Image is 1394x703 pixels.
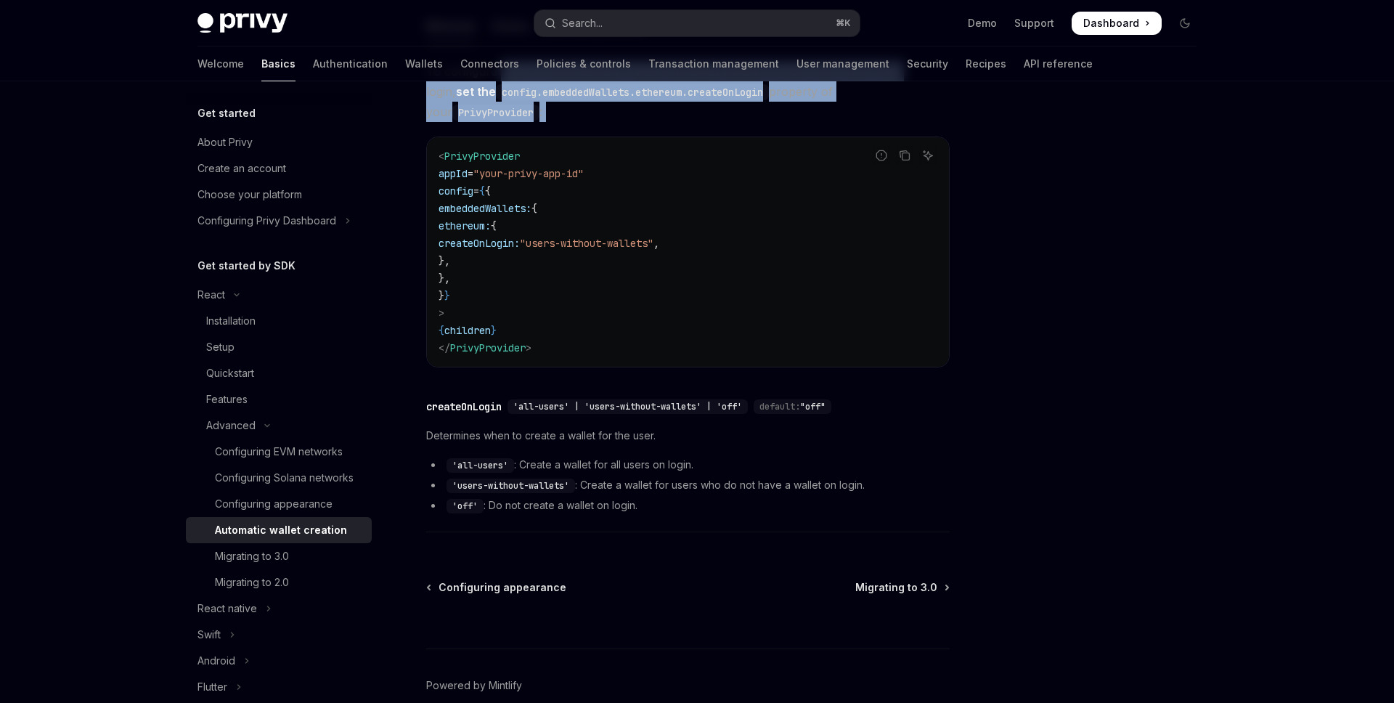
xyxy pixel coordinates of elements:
[426,61,950,122] span: To configure Privy to automatically create embedded wallets for your user when they login, proper...
[186,386,372,413] a: Features
[186,208,372,234] button: Toggle Configuring Privy Dashboard section
[426,476,950,494] li: : Create a wallet for users who do not have a wallet on login.
[215,521,347,539] div: Automatic wallet creation
[836,17,851,29] span: ⌘ K
[872,146,891,165] button: Report incorrect code
[197,212,336,229] div: Configuring Privy Dashboard
[855,580,948,595] a: Migrating to 3.0
[444,150,520,163] span: PrivyProvider
[447,479,575,493] code: 'users-without-wallets'
[855,580,937,595] span: Migrating to 3.0
[479,184,485,198] span: {
[534,10,860,36] button: Open search
[313,46,388,81] a: Authentication
[197,160,286,177] div: Create an account
[439,254,450,267] span: },
[439,324,444,337] span: {
[439,306,444,320] span: >
[426,456,950,474] li: : Create a wallet for all users on login.
[968,16,997,31] a: Demo
[907,46,948,81] a: Security
[206,338,235,356] div: Setup
[526,341,531,354] span: >
[197,626,221,643] div: Swift
[439,202,531,215] span: embeddedWallets:
[439,219,491,232] span: ethereum:
[491,219,497,232] span: {
[186,155,372,182] a: Create an account
[215,495,333,513] div: Configuring appearance
[261,46,295,81] a: Basics
[197,257,295,275] h5: Get started by SDK
[186,543,372,569] a: Migrating to 3.0
[186,465,372,491] a: Configuring Solana networks
[186,439,372,465] a: Configuring EVM networks
[206,417,256,434] div: Advanced
[426,497,950,514] li: : Do not create a wallet on login.
[439,237,520,250] span: createOnLogin:
[1083,16,1139,31] span: Dashboard
[439,580,566,595] span: Configuring appearance
[186,674,372,700] button: Toggle Flutter section
[648,46,779,81] a: Transaction management
[496,84,769,100] code: config.embeddedWallets.ethereum.createOnLogin
[447,458,514,473] code: 'all-users'
[186,622,372,648] button: Toggle Swift section
[215,548,289,565] div: Migrating to 3.0
[447,499,484,513] code: 'off'
[439,272,450,285] span: },
[215,469,354,487] div: Configuring Solana networks
[895,146,914,165] button: Copy the contents from the code block
[468,167,473,180] span: =
[197,186,302,203] div: Choose your platform
[215,443,343,460] div: Configuring EVM networks
[197,105,256,122] h5: Get started
[215,574,289,591] div: Migrating to 2.0
[1024,46,1093,81] a: API reference
[485,184,491,198] span: {
[186,308,372,334] a: Installation
[426,399,502,414] div: createOnLogin
[186,517,372,543] a: Automatic wallet creation
[439,184,473,198] span: config
[1173,12,1197,35] button: Toggle dark mode
[531,202,537,215] span: {
[537,46,631,81] a: Policies & controls
[439,150,444,163] span: <
[186,596,372,622] button: Toggle React native section
[439,289,444,302] span: }
[759,401,800,413] span: default:
[460,46,519,81] a: Connectors
[491,324,497,337] span: }
[444,324,491,337] span: children
[456,84,769,99] strong: set the
[186,569,372,596] a: Migrating to 2.0
[562,15,603,32] div: Search...
[520,237,653,250] span: "users-without-wallets"
[444,289,450,302] span: }
[186,360,372,386] a: Quickstart
[452,105,539,121] code: PrivyProvider
[653,237,659,250] span: ,
[197,678,227,696] div: Flutter
[426,678,522,693] a: Powered by Mintlify
[197,600,257,617] div: React native
[206,312,256,330] div: Installation
[426,427,950,444] span: Determines when to create a wallet for the user.
[206,391,248,408] div: Features
[405,46,443,81] a: Wallets
[197,652,235,670] div: Android
[186,334,372,360] a: Setup
[966,46,1006,81] a: Recipes
[473,184,479,198] span: =
[513,401,742,413] span: 'all-users' | 'users-without-wallets' | 'off'
[1072,12,1162,35] a: Dashboard
[186,491,372,517] a: Configuring appearance
[473,167,584,180] span: "your-privy-app-id"
[428,580,566,595] a: Configuring appearance
[439,341,450,354] span: </
[796,46,889,81] a: User management
[197,46,244,81] a: Welcome
[197,13,288,33] img: dark logo
[918,146,937,165] button: Ask AI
